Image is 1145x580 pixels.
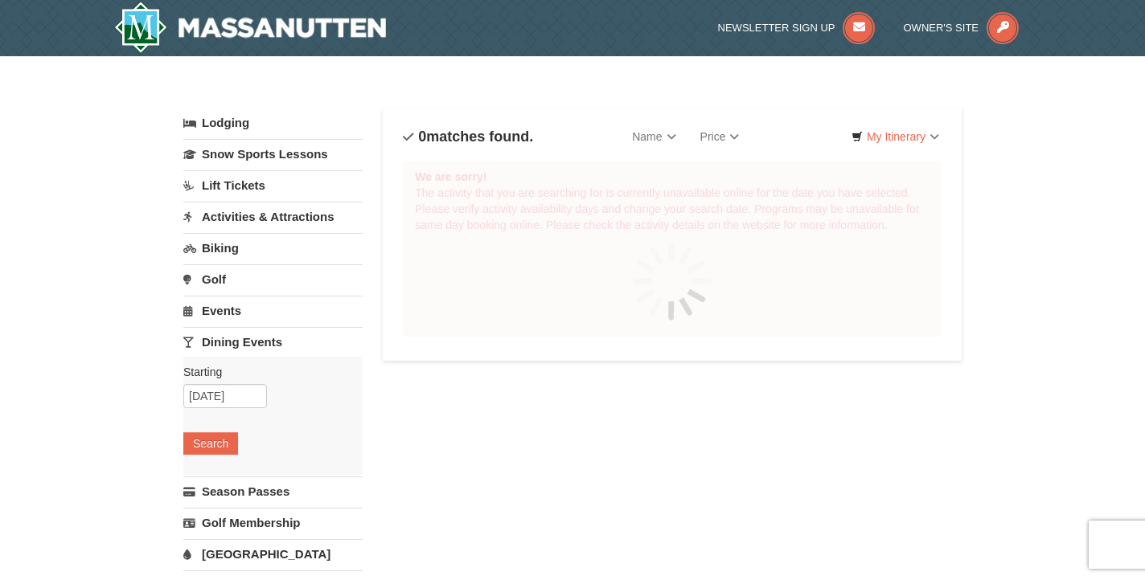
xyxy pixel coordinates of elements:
label: Starting [183,364,351,380]
img: spinner.gif [632,241,712,321]
a: Owner's Site [904,22,1020,34]
a: Lodging [183,108,363,137]
a: Golf [183,264,363,294]
a: Activities & Attractions [183,202,363,231]
a: Newsletter Sign Up [718,22,876,34]
div: The activity that you are searching for is currently unavailable online for the date you have sel... [403,161,942,337]
a: Season Passes [183,476,363,506]
a: Events [183,296,363,325]
span: Owner's Site [904,22,979,34]
a: My Itinerary [841,125,950,149]
a: Massanutten Resort [114,2,386,53]
a: Name [620,120,687,153]
a: Snow Sports Lessons [183,139,363,169]
a: Biking [183,233,363,263]
strong: We are sorry! [415,170,486,183]
a: Lift Tickets [183,170,363,200]
button: Search [183,432,238,455]
a: Dining Events [183,327,363,357]
img: Massanutten Resort Logo [114,2,386,53]
span: Newsletter Sign Up [718,22,835,34]
a: Price [688,120,752,153]
a: [GEOGRAPHIC_DATA] [183,539,363,569]
a: Golf Membership [183,508,363,537]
